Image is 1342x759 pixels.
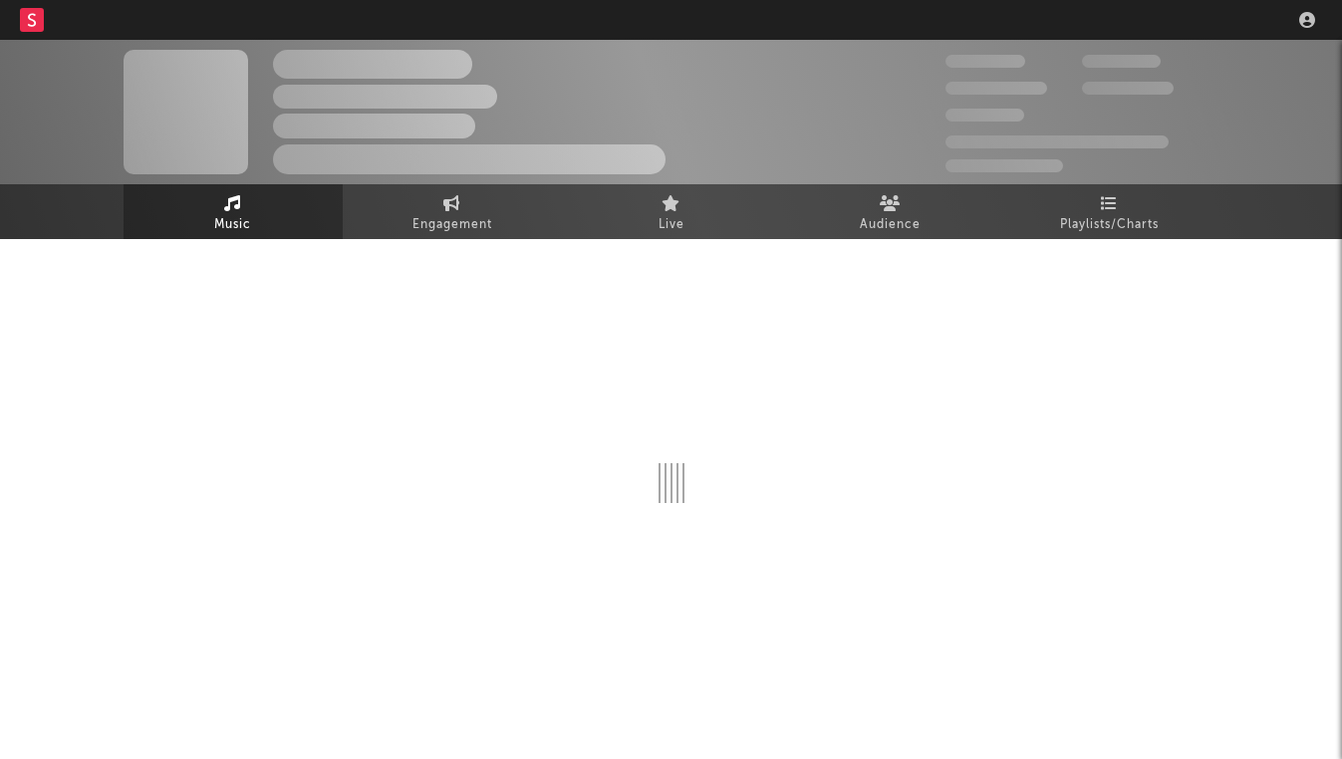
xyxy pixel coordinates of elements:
span: 50,000,000 Monthly Listeners [945,135,1169,148]
a: Audience [781,184,1000,239]
a: Engagement [343,184,562,239]
span: 1,000,000 [1082,82,1174,95]
span: 300,000 [945,55,1025,68]
span: Music [214,213,251,237]
span: 100,000 [1082,55,1161,68]
span: Audience [860,213,921,237]
span: 100,000 [945,109,1024,122]
a: Music [124,184,343,239]
span: Engagement [412,213,492,237]
span: 50,000,000 [945,82,1047,95]
span: Live [659,213,684,237]
a: Live [562,184,781,239]
span: Playlists/Charts [1060,213,1159,237]
span: Jump Score: 85.0 [945,159,1063,172]
a: Playlists/Charts [1000,184,1219,239]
